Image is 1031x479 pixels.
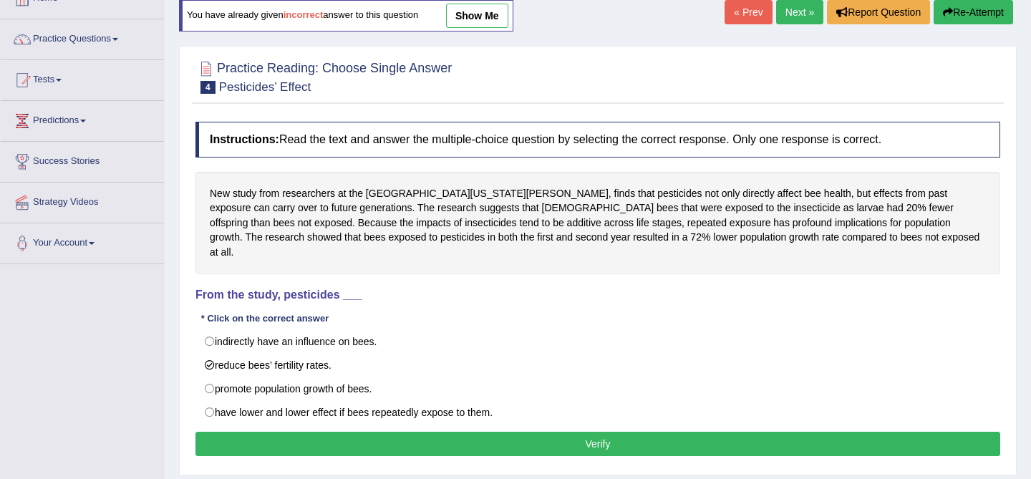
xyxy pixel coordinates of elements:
[446,4,508,28] a: show me
[1,101,164,137] a: Predictions
[219,80,311,94] small: Pesticides’ Effect
[195,377,1000,401] label: promote population growth of bees.
[195,289,1000,301] h4: From the study, pesticides ___
[284,10,324,21] b: incorrect
[1,142,164,178] a: Success Stories
[210,133,279,145] b: Instructions:
[1,60,164,96] a: Tests
[195,400,1000,425] label: have lower and lower effect if bees repeatedly expose to them.
[1,19,164,55] a: Practice Questions
[195,432,1000,456] button: Verify
[200,81,216,94] span: 4
[1,223,164,259] a: Your Account
[195,353,1000,377] label: reduce bees’ fertility rates.
[195,172,1000,274] div: New study from researchers at the [GEOGRAPHIC_DATA][US_STATE][PERSON_NAME], finds that pesticides...
[195,58,452,94] h2: Practice Reading: Choose Single Answer
[195,329,1000,354] label: indirectly have an influence on bees.
[195,122,1000,158] h4: Read the text and answer the multiple-choice question by selecting the correct response. Only one...
[1,183,164,218] a: Strategy Videos
[195,311,334,325] div: * Click on the correct answer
